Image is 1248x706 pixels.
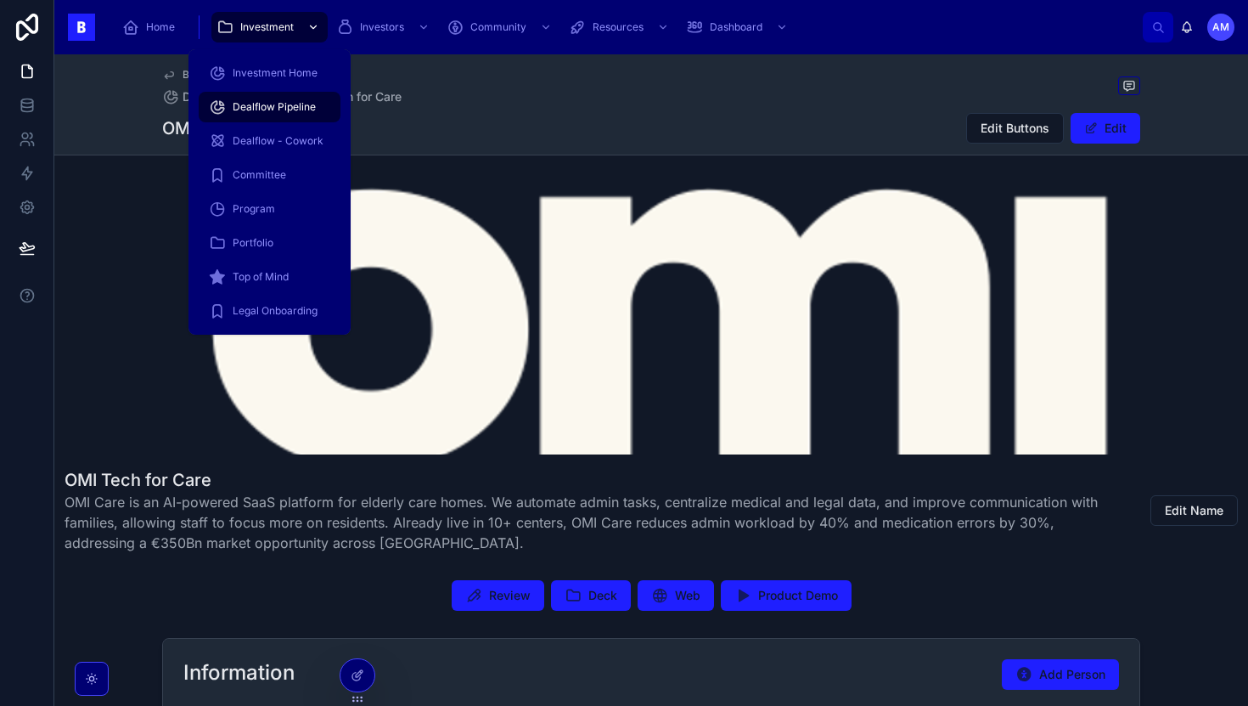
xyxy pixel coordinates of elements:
h2: Information [183,659,295,686]
div: scrollable content [109,8,1143,46]
span: Top of Mind [233,270,289,284]
a: Dealflow - Cowork [199,126,340,156]
span: Dealflow - Cowork [233,134,323,148]
span: AM [1212,20,1229,34]
span: OMI Care is an AI-powered SaaS platform for elderly care homes. We automate admin tasks, centrali... [65,492,1110,553]
span: Resources [593,20,644,34]
a: Program [199,194,340,224]
span: Web [675,587,700,604]
span: Add Person [1039,666,1105,683]
a: Dealflow Pipeline [162,88,282,105]
button: Deck [551,580,631,611]
span: Edit Buttons [981,120,1049,137]
span: Back to Dealflow Pipeline [183,68,306,82]
a: Committee [199,160,340,190]
button: Web [638,580,714,611]
span: Portfolio [233,236,273,250]
span: Product Demo [758,587,838,604]
span: Legal Onboarding [233,304,318,318]
span: Investors [360,20,404,34]
a: Investment Home [199,58,340,88]
span: Dealflow Pipeline [233,100,316,114]
button: Product Demo [721,580,852,611]
a: Resources [564,12,677,42]
a: Investors [331,12,438,42]
span: Review [489,587,531,604]
span: Home [146,20,175,34]
button: Edit Buttons [966,113,1064,144]
span: Investment Home [233,66,318,80]
a: Portfolio [199,228,340,258]
span: Committee [233,168,286,182]
span: Dashboard [710,20,762,34]
a: Legal Onboarding [199,296,340,326]
img: App logo [68,14,95,41]
a: Back to Dealflow Pipeline [162,68,306,82]
button: Edit Name [1150,495,1238,526]
span: Program [233,202,275,216]
span: Dealflow Pipeline [183,88,282,105]
span: Deck [588,587,617,604]
button: Edit [1071,113,1140,144]
a: Dashboard [681,12,796,42]
span: Edit Name [1165,502,1223,519]
h1: OMI Tech for Care [162,116,309,140]
a: Top of Mind [199,262,340,292]
h1: OMI Tech for Care [65,468,1110,492]
a: Dealflow Pipeline [199,92,340,122]
span: Community [470,20,526,34]
a: Investment [211,12,328,42]
a: Community [441,12,560,42]
a: Home [117,12,187,42]
button: Add Person [1002,659,1119,690]
button: Review [452,580,544,611]
span: Investment [240,20,294,34]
